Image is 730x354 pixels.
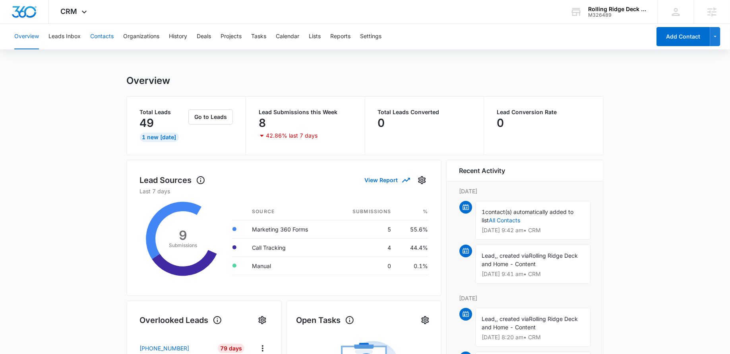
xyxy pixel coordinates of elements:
button: Settings [419,314,432,327]
div: 79 Days [218,344,244,353]
td: 0.1% [397,257,428,275]
button: Projects [221,24,242,49]
p: Lead Submissions this Week [259,109,352,115]
h1: Lead Sources [140,174,205,186]
th: % [397,203,428,220]
p: Total Leads [140,109,187,115]
h1: Open Tasks [296,314,354,326]
button: Reports [330,24,350,49]
span: CRM [61,7,77,16]
p: [PHONE_NUMBER] [140,344,190,352]
td: 55.6% [397,220,428,238]
button: Settings [416,174,428,187]
button: History [169,24,187,49]
th: Submissions [333,203,397,220]
p: [DATE] [459,294,591,302]
button: View Report [365,173,409,187]
a: Go to Leads [188,113,233,120]
span: , created via [497,315,529,322]
span: Rolling Ridge Deck and Home - Content [482,252,578,267]
button: Deals [197,24,211,49]
span: Rolling Ridge Deck and Home - Content [482,315,578,331]
p: Last 7 days [140,187,428,195]
td: 44.4% [397,238,428,257]
td: 0 [333,257,397,275]
button: Contacts [90,24,114,49]
p: [DATE] 9:42 am • CRM [482,228,584,233]
p: [DATE] 8:20 am • CRM [482,335,584,340]
p: 42.86% last 7 days [266,133,318,138]
button: Calendar [276,24,299,49]
button: Go to Leads [188,109,233,124]
a: [PHONE_NUMBER] [140,344,212,352]
h1: Overlooked Leads [140,314,222,326]
th: Source [246,203,333,220]
td: 4 [333,238,397,257]
h1: Overview [127,75,170,87]
p: [DATE] 9:41 am • CRM [482,271,584,277]
p: Total Leads Converted [378,109,471,115]
a: All Contacts [489,217,521,224]
button: Add Contact [656,27,710,46]
button: Settings [360,24,381,49]
span: contact(s) automatically added to list [482,208,574,224]
div: account name [588,6,646,12]
p: [DATE] [459,187,591,195]
p: 0 [378,117,385,129]
p: 0 [497,117,504,129]
span: Lead, [482,315,497,322]
h6: Recent Activity [459,166,505,175]
button: Tasks [251,24,266,49]
span: 1 [482,208,486,215]
div: 1 New [DATE] [140,132,179,142]
p: Lead Conversion Rate [497,109,591,115]
td: 5 [333,220,397,238]
div: account id [588,12,646,18]
span: Lead, [482,252,497,259]
button: Overview [14,24,39,49]
td: Marketing 360 Forms [246,220,333,238]
p: 49 [140,117,154,129]
td: Manual [246,257,333,275]
button: Leads Inbox [48,24,81,49]
button: Settings [256,314,269,327]
span: , created via [497,252,529,259]
td: Call Tracking [246,238,333,257]
p: 8 [259,117,266,129]
button: Organizations [123,24,159,49]
button: Lists [309,24,321,49]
